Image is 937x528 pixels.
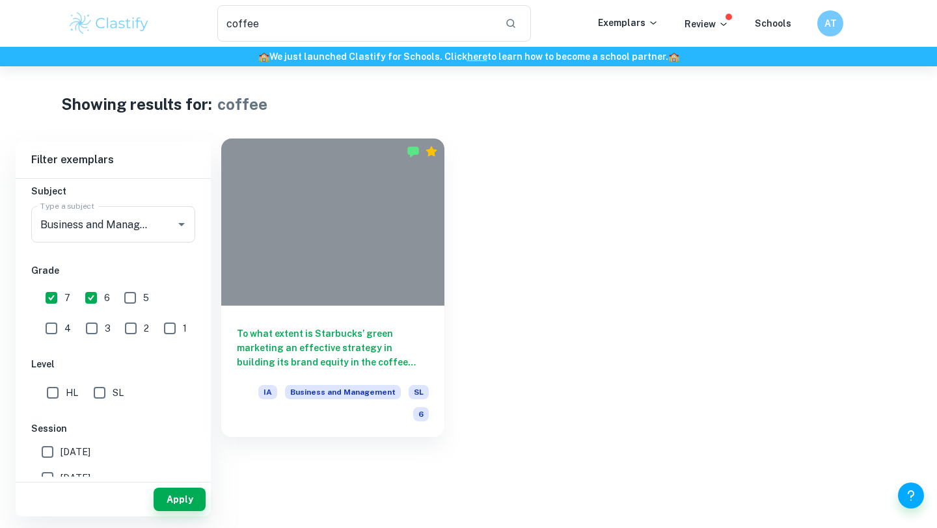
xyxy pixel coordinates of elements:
p: Review [685,17,729,31]
h6: Session [31,421,195,436]
h6: AT [823,16,838,31]
span: 7 [64,291,70,305]
h6: Grade [31,263,195,278]
h6: Filter exemplars [16,142,211,178]
span: [DATE] [61,471,90,485]
p: Exemplars [598,16,659,30]
button: AT [817,10,843,36]
span: 3 [105,321,111,336]
span: 6 [104,291,110,305]
h6: Level [31,357,195,371]
span: 2 [144,321,149,336]
h6: To what extent is Starbucks’ green marketing an effective strategy in building its brand equity i... [237,326,429,369]
div: Premium [425,145,438,158]
label: Type a subject [40,200,94,211]
h6: Subject [31,184,195,198]
a: Schools [755,18,791,29]
span: 5 [143,291,149,305]
span: HL [66,386,78,400]
span: 6 [413,407,429,421]
span: [DATE] [61,445,90,459]
span: 1 [183,321,187,336]
span: SL [113,386,124,400]
img: Marked [407,145,420,158]
button: Open [172,215,191,233]
a: here [467,51,487,62]
span: SL [409,385,429,399]
input: Search for any exemplars... [217,5,495,42]
h1: Showing results for: [61,92,212,116]
span: 🏫 [668,51,679,62]
span: 4 [64,321,71,336]
span: 🏫 [258,51,269,62]
a: To what extent is Starbucks’ green marketing an effective strategy in building its brand equity i... [221,142,444,440]
span: IA [258,385,277,399]
button: Apply [154,488,206,511]
span: Business and Management [285,385,401,399]
h1: coffee [217,92,267,116]
button: Help and Feedback [898,482,924,508]
img: Clastify logo [68,10,150,36]
h6: We just launched Clastify for Schools. Click to learn how to become a school partner. [3,49,934,64]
